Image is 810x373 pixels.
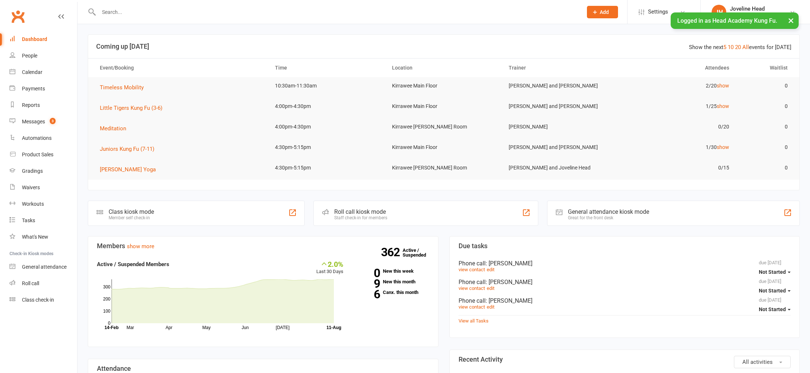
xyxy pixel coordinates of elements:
div: General attendance kiosk mode [568,208,649,215]
div: General attendance [22,264,67,270]
td: 0/20 [619,118,736,135]
div: 2.0% [316,260,343,268]
td: [PERSON_NAME] and [PERSON_NAME] [502,139,619,156]
strong: 362 [381,247,403,258]
a: 6Canx. this month [354,290,429,295]
div: Show the next events for [DATE] [689,43,791,52]
button: Not Started [759,303,791,316]
a: 9New this month [354,279,429,284]
th: Time [268,59,385,77]
span: Settings [648,4,668,20]
a: Waivers [10,179,77,196]
button: Not Started [759,284,791,297]
a: Calendar [10,64,77,81]
span: Not Started [759,306,786,312]
span: 3 [50,118,56,124]
a: view contact [459,304,485,310]
button: Not Started [759,265,791,279]
button: [PERSON_NAME] Yoga [100,165,161,174]
a: edit [487,304,494,310]
a: edit [487,267,494,272]
div: Great for the front desk [568,215,649,220]
th: Waitlist [736,59,794,77]
a: Reports [10,97,77,113]
div: Last 30 Days [316,260,343,276]
div: Payments [22,86,45,92]
td: Kirrawee Main Floor [385,77,502,94]
div: Staff check-in for members [334,215,387,220]
div: Waivers [22,184,40,190]
div: Phone call [459,297,791,304]
td: 4:00pm-4:30pm [268,118,385,135]
button: × [784,12,798,28]
span: Add [600,9,609,15]
button: Juniors Kung Fu (7-11) [100,145,159,153]
a: 10 [728,44,734,51]
a: view contact [459,267,485,272]
button: Timeless Mobility [100,83,149,92]
a: Payments [10,81,77,97]
h3: Recent Activity [459,356,791,363]
a: Tasks [10,212,77,229]
div: Gradings [22,168,43,174]
div: Reports [22,102,40,108]
a: 20 [735,44,741,51]
td: 0 [736,98,794,115]
a: Gradings [10,163,77,179]
a: General attendance kiosk mode [10,259,77,275]
a: view contact [459,286,485,291]
td: 10:30am-11:30am [268,77,385,94]
button: Meditation [100,124,131,133]
div: Class check-in [22,297,54,303]
td: [PERSON_NAME] and Joveline Head [502,159,619,176]
a: show more [127,243,154,250]
input: Search... [97,7,577,17]
span: All activities [742,359,773,365]
td: 2/20 [619,77,736,94]
div: Phone call [459,260,791,267]
th: Location [385,59,502,77]
span: Timeless Mobility [100,84,144,91]
td: 1/25 [619,98,736,115]
td: Kirrawee [PERSON_NAME] Room [385,159,502,176]
a: Roll call [10,275,77,292]
strong: 6 [354,289,380,300]
span: Not Started [759,288,786,294]
span: Not Started [759,269,786,275]
span: Little Tigers Kung Fu (3-6) [100,105,162,111]
a: What's New [10,229,77,245]
strong: 9 [354,278,380,289]
a: All [742,44,749,51]
td: 0 [736,118,794,135]
td: 0 [736,139,794,156]
div: Roll call kiosk mode [334,208,387,215]
a: Automations [10,130,77,146]
div: Joveline Head [730,5,784,12]
a: Messages 3 [10,113,77,130]
h3: Attendance [97,365,429,372]
button: Add [587,6,618,18]
a: edit [487,286,494,291]
td: Kirrawee [PERSON_NAME] Room [385,118,502,135]
button: All activities [734,356,791,368]
a: 0New this week [354,269,429,273]
div: Product Sales [22,152,53,157]
td: 1/30 [619,139,736,156]
strong: Active / Suspended Members [97,261,169,268]
div: People [22,53,37,59]
a: View all Tasks [459,318,489,324]
span: Logged in as Head Academy Kung Fu. [677,17,777,24]
span: [PERSON_NAME] Yoga [100,166,156,173]
div: Phone call [459,279,791,286]
div: Member self check-in [109,215,154,220]
a: People [10,48,77,64]
span: Meditation [100,125,126,132]
a: Product Sales [10,146,77,163]
td: [PERSON_NAME] and [PERSON_NAME] [502,98,619,115]
button: Little Tigers Kung Fu (3-6) [100,104,167,112]
a: Class kiosk mode [10,292,77,308]
span: : [PERSON_NAME] [486,297,532,304]
a: show [717,83,729,89]
td: 0/15 [619,159,736,176]
span: : [PERSON_NAME] [486,260,532,267]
